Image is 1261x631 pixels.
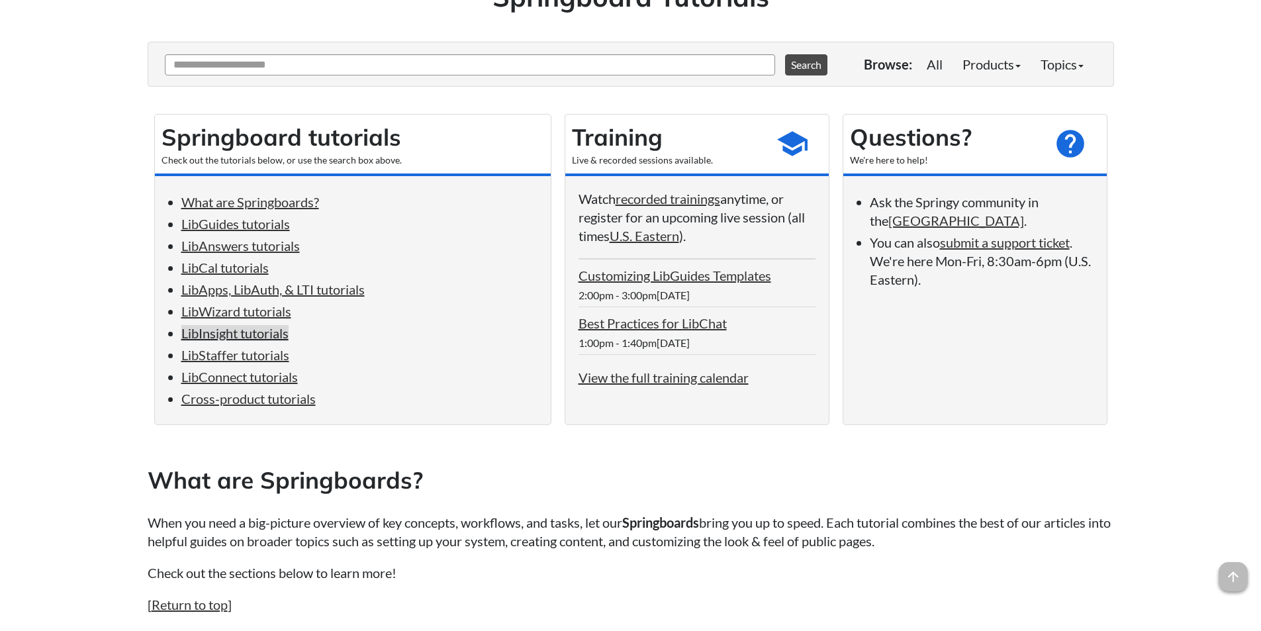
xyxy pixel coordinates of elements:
[181,216,290,232] a: LibGuides tutorials
[148,595,1114,614] p: [ ]
[181,281,365,297] a: LibApps, LibAuth, & LTI tutorials
[181,347,289,363] a: LibStaffer tutorials
[181,391,316,407] a: Cross-product tutorials
[616,191,720,207] a: recorded trainings
[181,260,269,275] a: LibCal tutorials
[579,189,816,245] p: Watch anytime, or register for an upcoming live session (all times ).
[850,154,1041,167] div: We're here to help!
[579,315,727,331] a: Best Practices for LibChat
[864,55,912,73] p: Browse:
[162,121,544,154] h2: Springboard tutorials
[162,154,544,167] div: Check out the tutorials below, or use the search box above.
[148,464,1114,497] h2: What are Springboards?
[888,213,1024,228] a: [GEOGRAPHIC_DATA]
[572,121,763,154] h2: Training
[870,193,1094,230] li: Ask the Springy community in the .
[1054,127,1087,160] span: help
[953,51,1031,77] a: Products
[776,127,809,160] span: school
[622,514,699,530] strong: Springboards
[1219,562,1248,591] span: arrow_upward
[870,233,1094,289] li: You can also . We're here Mon-Fri, 8:30am-6pm (U.S. Eastern).
[1031,51,1094,77] a: Topics
[148,513,1114,550] p: When you need a big-picture overview of key concepts, workflows, and tasks, let our bring you up ...
[579,369,749,385] a: View the full training calendar
[850,121,1041,154] h2: Questions?
[917,51,953,77] a: All
[572,154,763,167] div: Live & recorded sessions available.
[940,234,1070,250] a: submit a support ticket
[181,238,300,254] a: LibAnswers tutorials
[610,228,679,244] a: U.S. Eastern
[181,325,289,341] a: LibInsight tutorials
[181,369,298,385] a: LibConnect tutorials
[579,267,771,283] a: Customizing LibGuides Templates
[579,336,690,349] span: 1:00pm - 1:40pm[DATE]
[1219,563,1248,579] a: arrow_upward
[152,597,228,612] a: Return to top
[181,194,319,210] a: What are Springboards?
[148,563,1114,582] p: Check out the sections below to learn more!
[785,54,827,75] button: Search
[181,303,291,319] a: LibWizard tutorials
[579,289,690,301] span: 2:00pm - 3:00pm[DATE]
